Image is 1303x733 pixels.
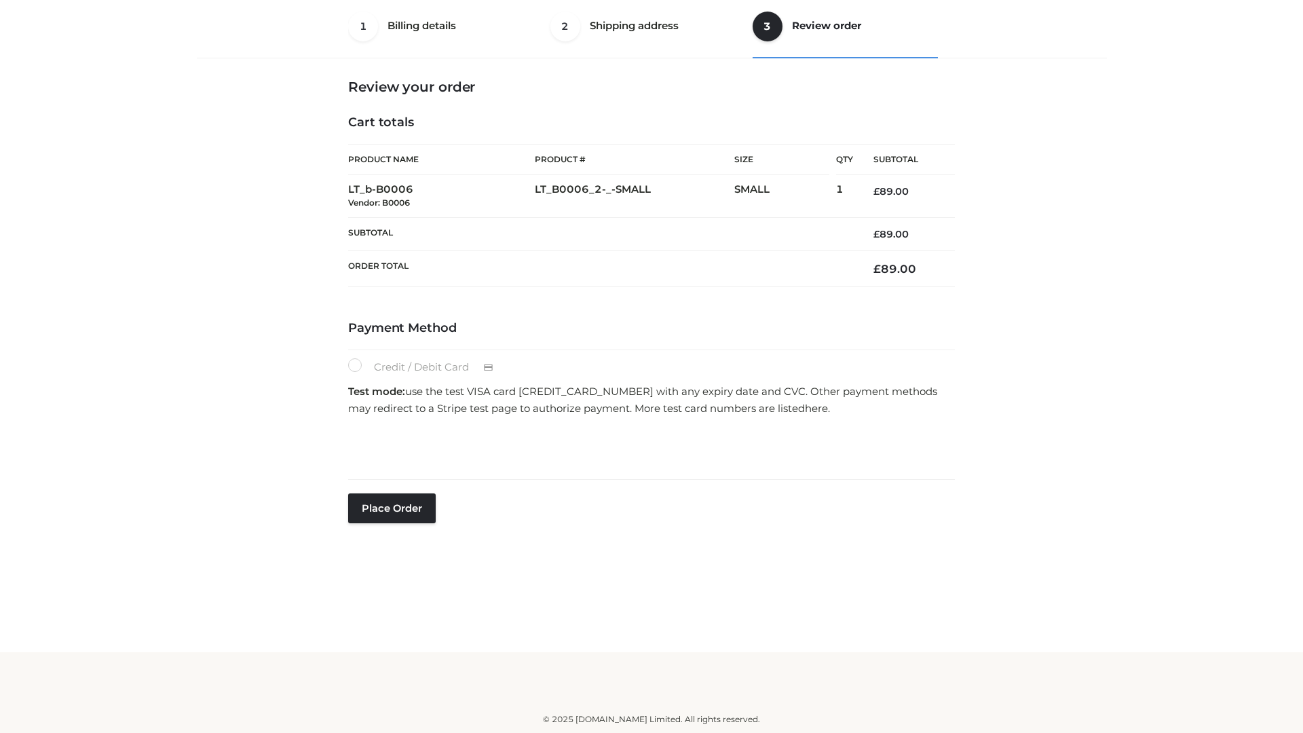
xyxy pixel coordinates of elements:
strong: Test mode: [348,385,405,398]
label: Credit / Debit Card [348,358,508,376]
th: Qty [836,144,853,175]
iframe: Secure payment input frame [345,421,952,471]
td: 1 [836,175,853,218]
img: Credit / Debit Card [476,360,501,376]
th: Size [734,145,829,175]
p: use the test VISA card [CREDIT_CARD_NUMBER] with any expiry date and CVC. Other payment methods m... [348,383,955,417]
th: Product Name [348,144,535,175]
td: LT_b-B0006 [348,175,535,218]
h3: Review your order [348,79,955,95]
h4: Payment Method [348,321,955,336]
td: LT_B0006_2-_-SMALL [535,175,734,218]
bdi: 89.00 [873,228,909,240]
h4: Cart totals [348,115,955,130]
small: Vendor: B0006 [348,198,410,208]
button: Place order [348,493,436,523]
td: SMALL [734,175,836,218]
span: £ [873,228,880,240]
div: © 2025 [DOMAIN_NAME] Limited. All rights reserved. [202,713,1101,726]
a: here [805,402,828,415]
bdi: 89.00 [873,185,909,198]
th: Product # [535,144,734,175]
bdi: 89.00 [873,262,916,276]
th: Subtotal [853,145,955,175]
th: Order Total [348,251,853,287]
th: Subtotal [348,217,853,250]
span: £ [873,262,881,276]
span: £ [873,185,880,198]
